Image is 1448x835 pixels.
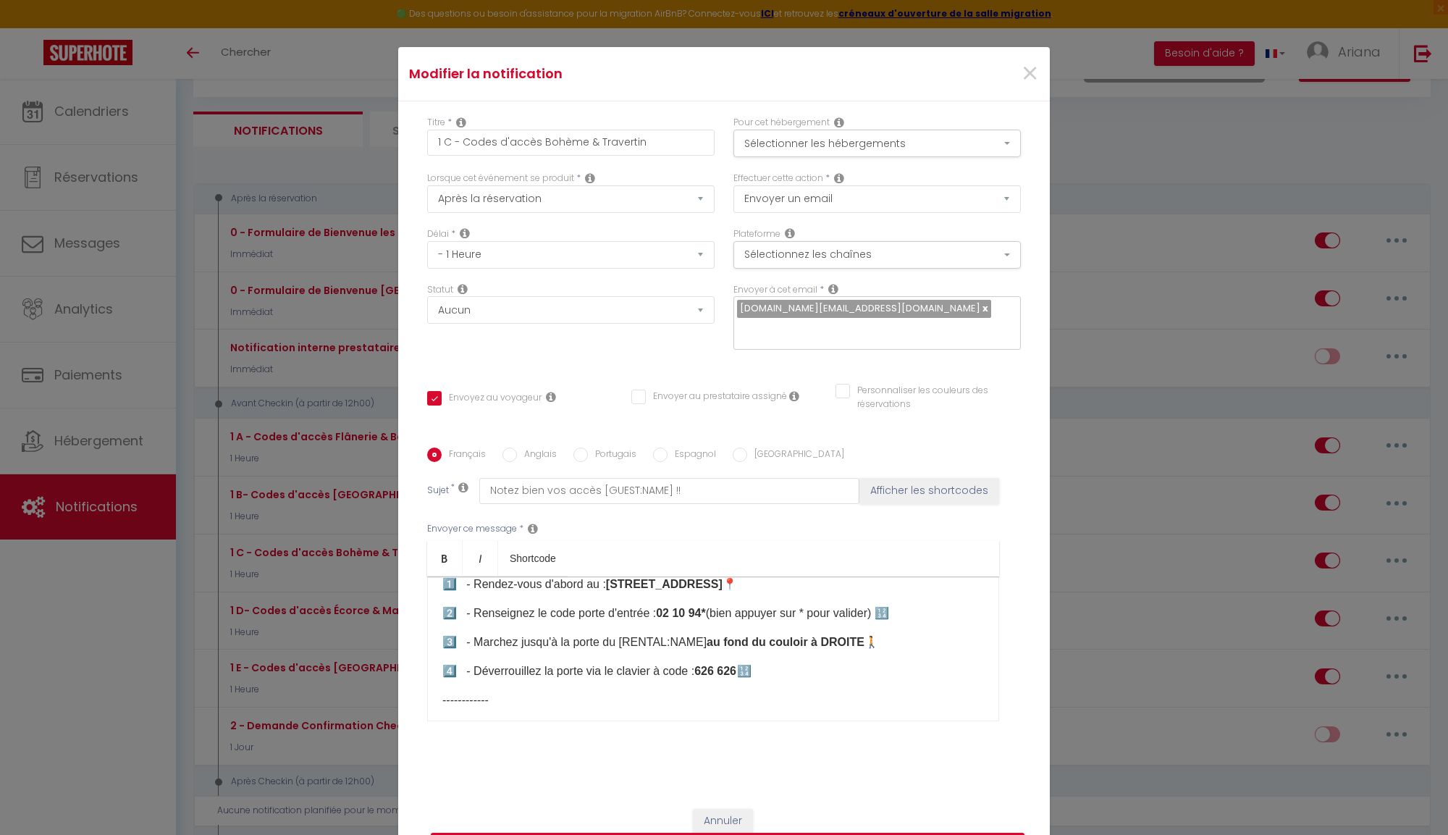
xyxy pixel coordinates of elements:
i: Subject [458,482,468,493]
label: Envoyer à cet email [733,283,817,297]
label: Anglais [517,448,557,463]
i: Recipient [828,283,838,295]
i: Envoyer au prestataire si il est assigné [789,390,799,402]
i: Title [456,117,466,128]
strong: au fond du couloir à DROITE [707,636,864,648]
i: Action Type [834,172,844,184]
i: Action Channel [785,227,795,239]
p: 2️⃣ ​​- Renseignez le code porte d'entrée​ : (bien appuyer sur * pour valider) 🔢​ [442,605,984,622]
i: This Rental [834,117,844,128]
i: Event Occur [585,172,595,184]
h4: Modifier la notification [409,64,822,84]
strong: 02 10 94* [656,607,706,619]
strong: [STREET_ADDRESS] [606,578,723,590]
label: Plateforme [733,227,780,241]
p: 1️⃣ - ​​Rendez-vous d'abord au : 📍​ [442,576,984,593]
span: × [1021,52,1039,96]
i: Action Time [460,227,470,239]
label: Titre [427,116,445,130]
p: ------------​ [442,692,984,709]
button: Annuler [693,809,753,834]
i: Message [528,523,538,534]
button: Close [1021,59,1039,90]
label: [GEOGRAPHIC_DATA] [747,448,844,463]
label: Sujet [427,484,449,499]
label: Pour cet hébergement [733,116,830,130]
label: Envoyer ce message [427,522,517,536]
button: Ouvrir le widget de chat LiveChat [12,6,55,49]
a: Shortcode [498,541,568,576]
label: Effectuer cette action [733,172,823,185]
label: Délai [427,227,449,241]
label: Statut [427,283,453,297]
a: Bold [427,541,463,576]
i: Booking status [458,283,468,295]
i: Envoyer au voyageur [546,391,556,403]
label: Français [442,448,486,463]
button: Sélectionnez les chaînes [733,241,1021,269]
button: Afficher les shortcodes [859,478,999,504]
p: 4️⃣ - Déverrouillez la porte via le clavier à code : ​ 🔢​ [442,663,984,680]
button: Sélectionner les hébergements [733,130,1021,157]
label: Lorsque cet événement se produit [427,172,574,185]
strong: 626 626 [694,665,736,677]
span: [DOMAIN_NAME][EMAIL_ADDRESS][DOMAIN_NAME] [740,301,980,315]
label: Espagnol [668,448,716,463]
p: 🅿️🚗 souterrain gratuit en face de l'immeuble (⚠️​Ouvert de 7h à 21h la semaine, et 22h le week-end) [442,721,984,755]
p: 3️⃣ ​- Marchez jusqu'à la porte du [RENTAL:NAME] 🚶​ [442,634,984,651]
label: Portugais [588,448,636,463]
iframe: Chat [1386,770,1437,824]
a: Italic [463,541,498,576]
